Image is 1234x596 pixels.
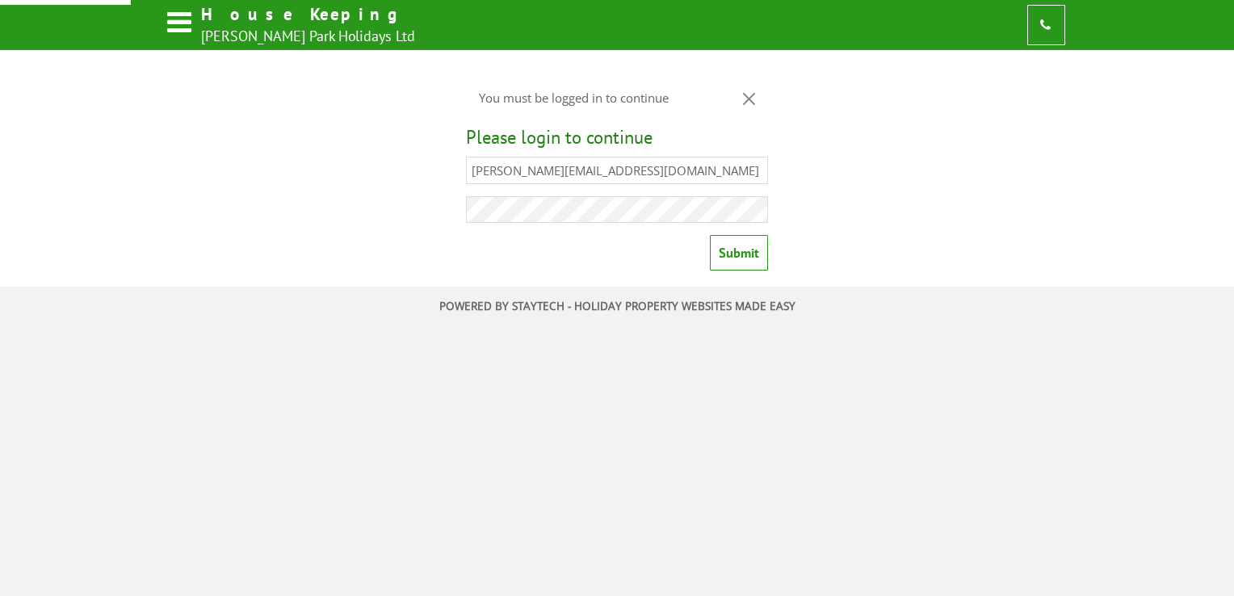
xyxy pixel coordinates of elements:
[710,235,768,271] input: Submit
[439,299,795,313] a: Powered by StayTech - Holiday property websites made easy
[201,3,415,25] h1: House Keeping
[466,125,767,149] h2: Please login to continue
[466,157,767,184] input: Email
[201,27,415,45] h2: [PERSON_NAME] Park Holidays Ltd
[165,3,415,47] a: House Keeping [PERSON_NAME] Park Holidays Ltd
[466,77,767,119] div: You must be logged in to continue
